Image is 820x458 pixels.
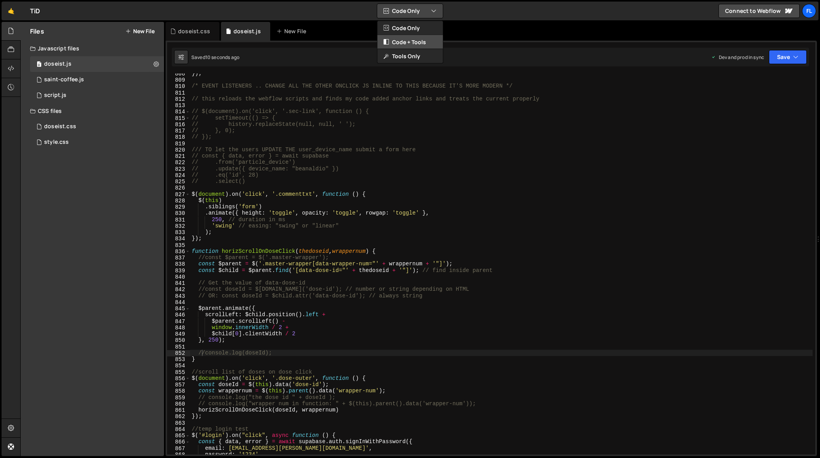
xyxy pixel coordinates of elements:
[167,96,190,102] div: 812
[167,102,190,109] div: 813
[167,109,190,115] div: 814
[167,369,190,376] div: 855
[167,83,190,89] div: 810
[167,452,190,458] div: 868
[125,28,155,34] button: New File
[167,337,190,343] div: 850
[167,153,190,159] div: 821
[21,103,164,119] div: CSS files
[769,50,807,64] button: Save
[377,35,443,49] button: Code + Tools
[167,306,190,312] div: 845
[167,363,190,369] div: 854
[377,4,443,18] button: Code Only
[167,433,190,439] div: 865
[167,420,190,426] div: 863
[167,401,190,407] div: 860
[167,159,190,166] div: 822
[167,356,190,363] div: 853
[2,2,21,20] a: 🤙
[167,77,190,83] div: 809
[167,185,190,191] div: 826
[21,41,164,56] div: Javascript files
[167,407,190,413] div: 861
[167,191,190,198] div: 827
[234,27,261,35] div: doseist.js
[167,426,190,433] div: 864
[167,147,190,153] div: 820
[167,268,190,274] div: 839
[167,236,190,242] div: 834
[167,325,190,331] div: 848
[167,445,190,452] div: 867
[167,128,190,134] div: 817
[44,76,84,83] div: saint-coffee.js
[167,344,190,350] div: 851
[167,71,190,77] div: 808
[167,299,190,306] div: 844
[30,134,164,150] div: 4604/25434.css
[44,61,71,68] div: doseist.js
[802,4,816,18] a: Fl
[167,179,190,185] div: 825
[178,27,210,35] div: doseist.css
[167,210,190,216] div: 830
[167,141,190,147] div: 819
[30,119,164,134] div: 4604/42100.css
[167,90,190,96] div: 811
[167,217,190,223] div: 831
[167,350,190,356] div: 852
[37,62,41,68] span: 0
[167,229,190,236] div: 833
[30,88,164,103] div: 4604/24567.js
[167,115,190,122] div: 815
[191,54,239,61] div: Saved
[167,382,190,388] div: 857
[167,439,190,445] div: 866
[377,21,443,35] button: Code Only
[167,242,190,249] div: 835
[30,27,44,36] h2: Files
[167,395,190,401] div: 859
[711,54,764,61] div: Dev and prod in sync
[167,204,190,210] div: 829
[167,249,190,255] div: 836
[30,56,164,72] div: 4604/37981.js
[167,274,190,280] div: 840
[167,172,190,179] div: 824
[167,280,190,286] div: 841
[44,92,66,99] div: script.js
[167,122,190,128] div: 816
[30,72,164,88] div: 4604/27020.js
[377,49,443,63] button: Tools Only
[167,261,190,267] div: 838
[44,139,69,146] div: style.css
[167,413,190,420] div: 862
[718,4,800,18] a: Connect to Webflow
[167,293,190,299] div: 843
[167,223,190,229] div: 832
[167,166,190,172] div: 823
[167,388,190,394] div: 858
[167,318,190,325] div: 847
[205,54,239,61] div: 10 seconds ago
[44,123,76,130] div: doseist.css
[377,21,443,64] div: Code Only
[167,376,190,382] div: 856
[167,312,190,318] div: 846
[167,134,190,140] div: 818
[167,331,190,337] div: 849
[167,286,190,293] div: 842
[167,255,190,261] div: 837
[276,27,309,35] div: New File
[30,6,40,16] div: TiD
[167,198,190,204] div: 828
